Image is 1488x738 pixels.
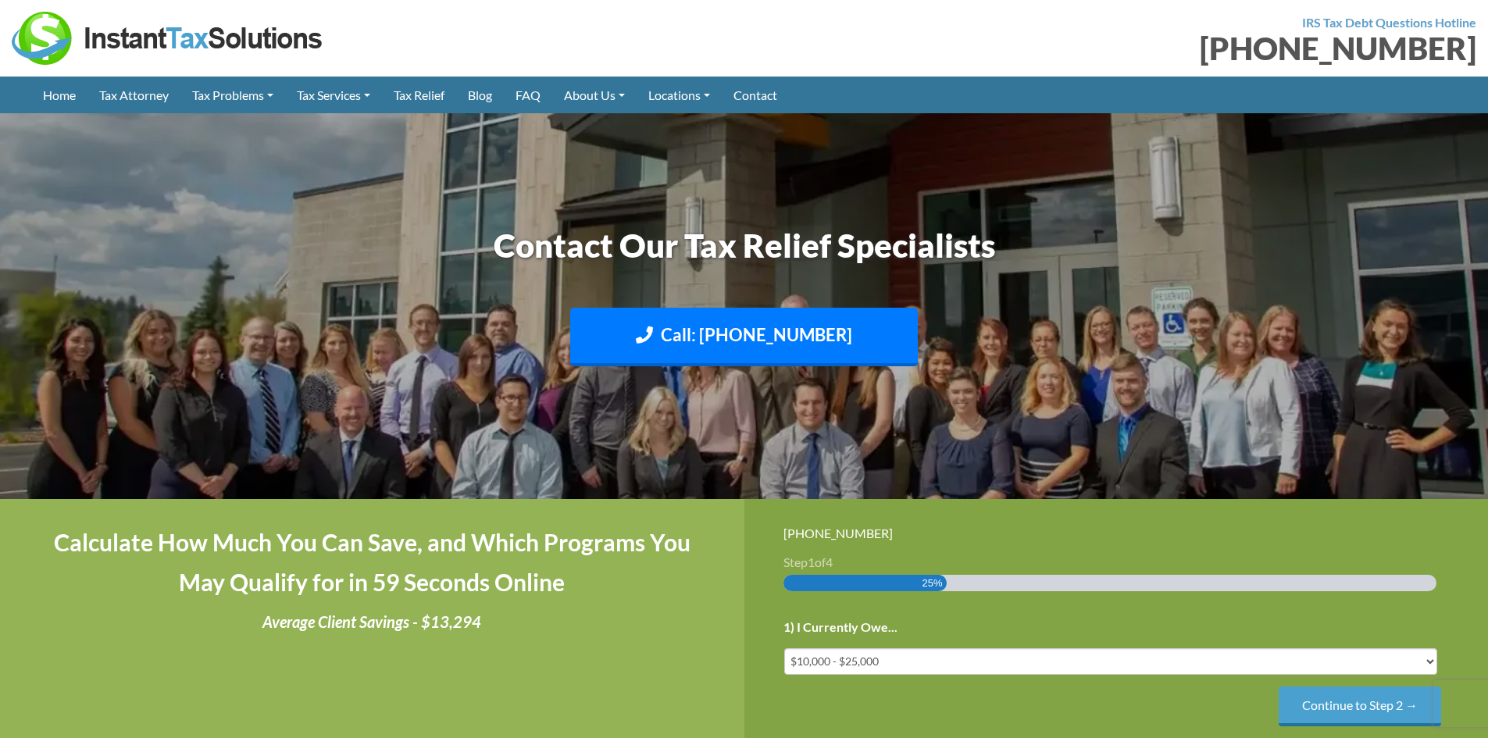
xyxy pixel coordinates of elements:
a: Tax Relief [382,77,456,113]
a: Home [31,77,87,113]
a: Tax Services [285,77,382,113]
a: FAQ [504,77,552,113]
a: Call: [PHONE_NUMBER] [570,308,918,366]
a: Locations [637,77,722,113]
img: Instant Tax Solutions Logo [12,12,324,65]
h1: Contact Our Tax Relief Specialists [311,223,1178,269]
strong: IRS Tax Debt Questions Hotline [1302,15,1476,30]
a: Tax Problems [180,77,285,113]
span: 25% [922,575,943,591]
span: 4 [826,554,833,569]
a: About Us [552,77,637,113]
a: Tax Attorney [87,77,180,113]
div: [PHONE_NUMBER] [783,522,1450,544]
span: 1 [808,554,815,569]
h3: Step of [783,556,1450,569]
h4: Calculate How Much You Can Save, and Which Programs You May Qualify for in 59 Seconds Online [39,522,705,602]
i: Average Client Savings - $13,294 [262,612,481,631]
a: Blog [456,77,504,113]
a: Contact [722,77,789,113]
div: [PHONE_NUMBER] [756,33,1477,64]
a: Instant Tax Solutions Logo [12,29,324,44]
input: Continue to Step 2 → [1279,686,1441,726]
label: 1) I Currently Owe... [783,619,897,636]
